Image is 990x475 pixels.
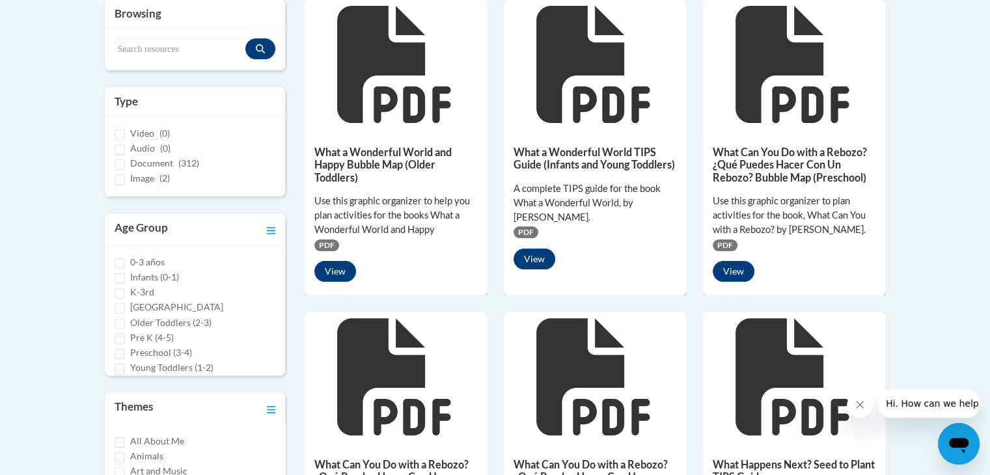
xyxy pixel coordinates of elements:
[130,434,184,448] label: All About Me
[130,255,165,269] label: 0-3 años
[314,261,356,282] button: View
[130,300,223,314] label: [GEOGRAPHIC_DATA]
[514,182,677,224] div: A complete TIPS guide for the book What a Wonderful World, by [PERSON_NAME].
[938,423,980,465] iframe: Button to launch messaging window
[115,38,246,61] input: Search resources
[115,220,168,238] h3: Age Group
[130,142,155,154] span: Audio
[115,399,153,417] h3: Themes
[713,239,737,251] span: PDF
[514,226,538,238] span: PDF
[130,346,192,360] label: Preschool (3-4)
[267,399,275,417] a: Toggle collapse
[713,261,754,282] button: View
[130,316,212,330] label: Older Toddlers (2-3)
[130,128,154,139] span: Video
[314,194,478,237] div: Use this graphic organizer to help you plan activities for the books What a Wonderful World and H...
[159,128,170,139] span: (0)
[159,172,170,183] span: (2)
[267,220,275,238] a: Toggle collapse
[878,389,980,418] iframe: Message from company
[130,331,174,345] label: Pre K (4-5)
[130,270,179,284] label: Infants (0-1)
[8,9,105,20] span: Hi. How can we help?
[130,172,154,183] span: Image
[130,157,173,169] span: Document
[160,142,171,154] span: (0)
[713,146,876,183] h5: What Can You Do with a Rebozo? ¿Qué Puedes Hacer Con Un Rebozo? Bubble Map (Preschool)
[514,249,555,269] button: View
[314,146,478,183] h5: What a Wonderful World and Happy Bubble Map (Older Toddlers)
[115,94,276,109] h3: Type
[713,194,876,237] div: Use this graphic organizer to plan activities for the book, What Can You with a Rebozo? by [PERSO...
[130,449,163,463] label: Animals
[115,6,276,21] h3: Browsing
[130,285,154,299] label: K-3rd
[130,360,213,375] label: Young Toddlers (1-2)
[314,239,339,251] span: PDF
[514,146,677,171] h5: What a Wonderful World TIPS Guide (Infants and Young Toddlers)
[245,38,275,59] button: Search resources
[847,392,873,418] iframe: Close message
[178,157,199,169] span: (312)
